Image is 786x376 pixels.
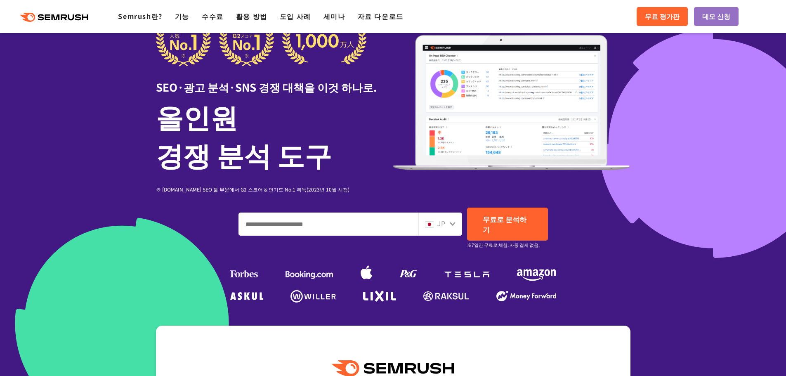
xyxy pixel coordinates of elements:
font: 경쟁 분석 도구 [156,134,332,174]
a: 자료 다운로드 [358,11,404,21]
a: 데모 신청 [694,7,739,26]
a: 무료 평가판 [637,7,688,26]
a: 무료로 분석하기 [467,208,548,241]
input: 도메인, 키워드 또는 URL을 입력하세요. [239,213,418,235]
font: JP [437,218,445,228]
font: ※ [DOMAIN_NAME] SEO 툴 부문에서 G2 스코어 & 인기도 No.1 획득(2023년 10월 시점) [156,186,349,193]
a: Semrush란? [118,11,162,21]
font: 올인원 [156,96,238,136]
font: 무료로 분석하기 [483,214,526,234]
a: 활용 방법 [236,11,267,21]
a: 도입 사례 [280,11,311,21]
font: 무료 평가판 [645,11,680,21]
a: 세미나 [323,11,345,21]
font: ※7일간 무료로 체험. 자동 결제 없음. [467,241,540,248]
a: 수수료 [202,11,224,21]
font: SEO·광고 분석·SNS 경쟁 대책을 이것 하나로. [156,79,377,95]
a: 기능 [175,11,189,21]
font: 데모 신청 [702,11,730,21]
